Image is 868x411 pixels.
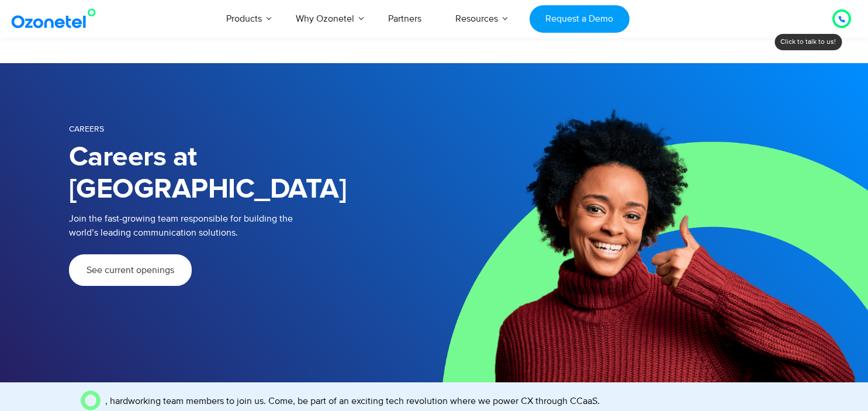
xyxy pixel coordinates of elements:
[105,394,788,408] marquee: And we are on the lookout for passionate,self-driven, hardworking team members to join us. Come, ...
[87,265,174,275] span: See current openings
[81,391,101,410] img: O Image
[69,124,104,134] span: Careers
[69,141,434,206] h1: Careers at [GEOGRAPHIC_DATA]
[69,254,192,286] a: See current openings
[69,212,417,240] p: Join the fast-growing team responsible for building the world’s leading communication solutions.
[530,5,630,33] a: Request a Demo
